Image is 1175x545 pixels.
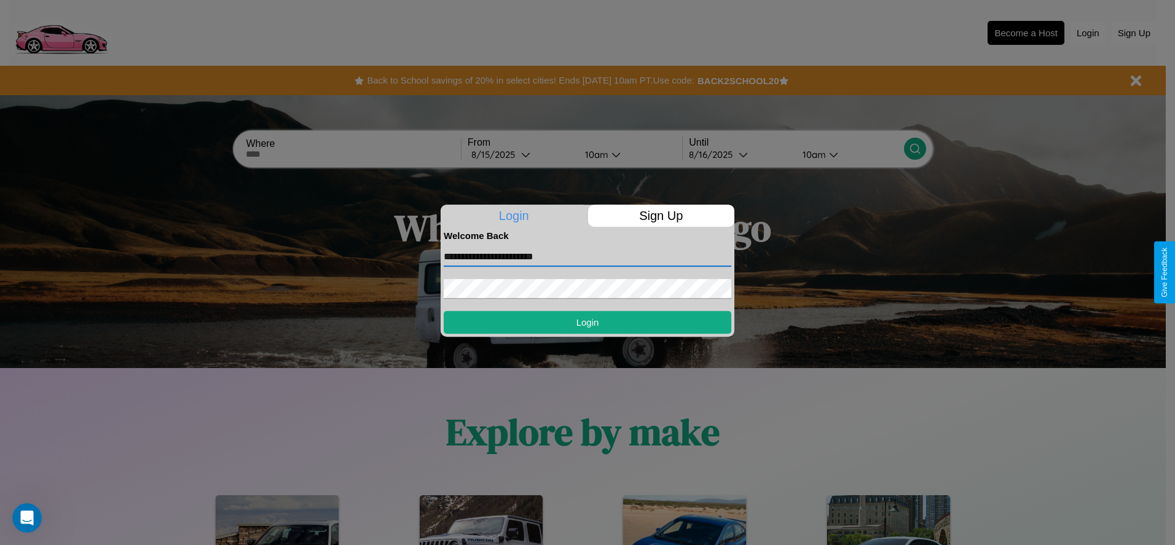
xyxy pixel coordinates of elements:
[441,205,587,227] p: Login
[588,205,735,227] p: Sign Up
[444,230,731,241] h4: Welcome Back
[1160,248,1169,297] div: Give Feedback
[444,311,731,334] button: Login
[12,503,42,533] iframe: Intercom live chat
